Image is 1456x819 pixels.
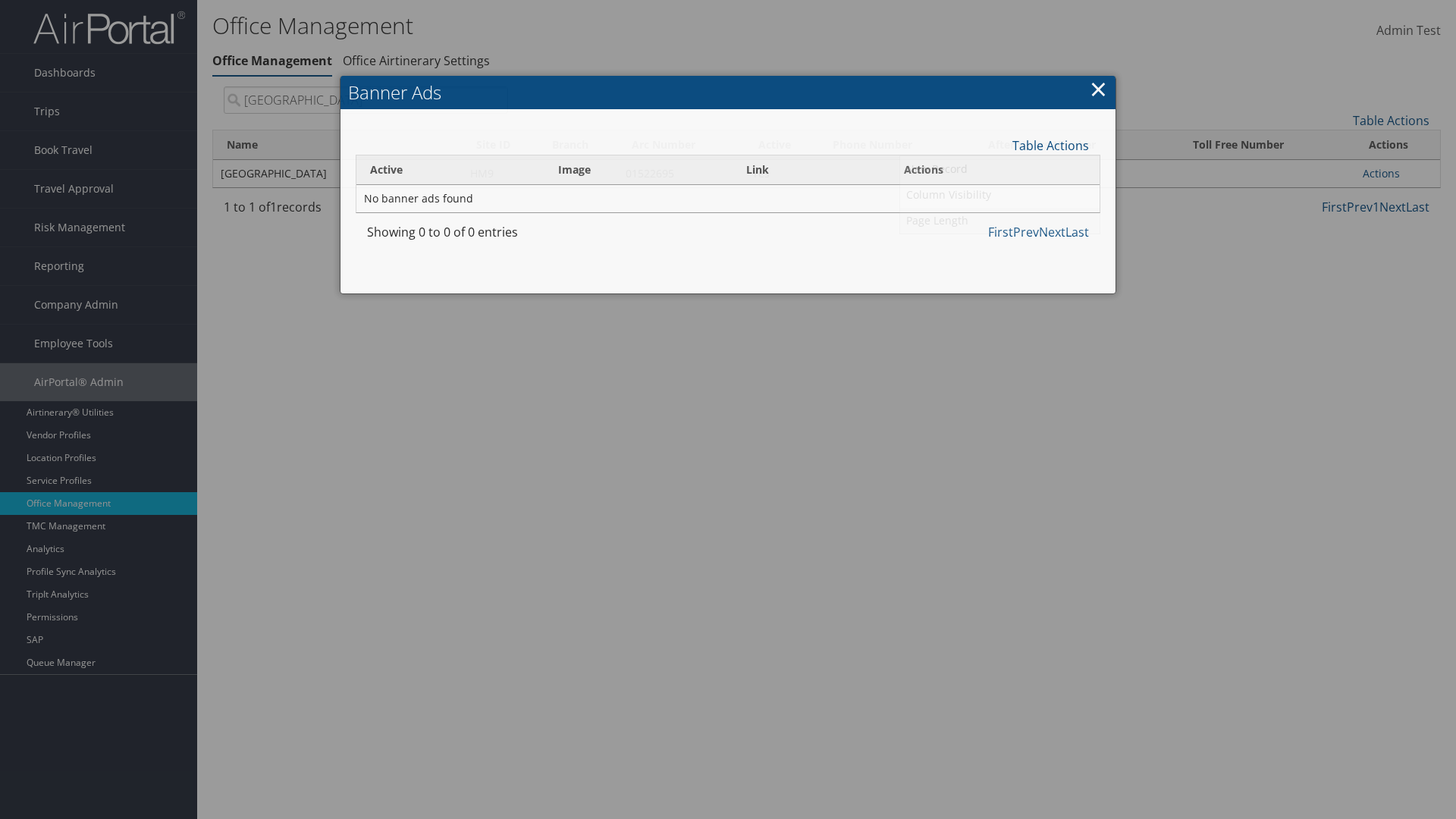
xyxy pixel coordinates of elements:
[356,155,544,185] th: Active: activate to sort column ascending
[1013,224,1039,240] a: Prev
[340,76,1116,109] h2: Banner Ads
[1090,74,1107,104] a: ×
[900,182,1100,208] a: Column Visibility
[900,156,1100,182] a: New Record
[890,155,1100,185] th: Actions
[367,223,531,249] div: Showing 0 to 0 of 0 entries
[900,208,1100,234] a: Page Length
[544,155,733,185] th: Image: activate to sort column ascending
[356,185,1100,212] td: No banner ads found
[1065,224,1089,240] a: Last
[1039,224,1065,240] a: Next
[733,155,890,185] th: Link: activate to sort column ascending
[1012,137,1089,154] a: Table Actions
[988,224,1013,240] a: First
